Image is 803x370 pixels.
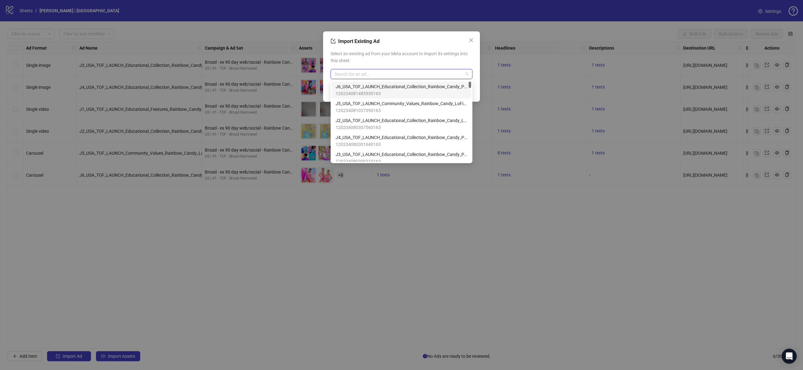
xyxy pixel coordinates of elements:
span: J6_USA_TOF_LAUNCH_Educational_Collection_Rainbow_Candy_Polished_Meringue_Kisses_Carousel-Image_20... [336,83,467,90]
span: 120234080300210163 [336,158,467,165]
span: 120234081037390163 [336,107,467,114]
span: 120234081485530163 [336,90,467,97]
div: J3_USA_TOF_LAUNCH_Educational_Collection_Rainbow_Candy_Polished_quad_Image_20251023 [332,149,471,166]
span: J3_USA_TOF_LAUNCH_Educational_Collection_Rainbow_Candy_Polished_quad_Image_20251023 [336,151,467,158]
span: J5_USA_TOF_LAUNCH_Community_Values_Rainbow_Candy_LoFi_SP_Besties_Carousel-Image_20251023 [336,100,467,107]
span: Select an existing ad from your Meta account to import its settings into this sheet. [331,50,472,64]
div: J2_USA_TOF_LAUNCH_Educational_Collection_Rainbow_Candy_LoFi_Leo_Poses_Video_20251023 [332,115,471,132]
span: close [469,38,474,43]
div: J5_USA_TOF_LAUNCH_Community_Values_Rainbow_Candy_LoFi_SP_Besties_Carousel-Image_20251023 [332,99,471,115]
span: import [331,39,336,44]
span: 120234080307560163 [336,124,467,131]
span: J2_USA_TOF_LAUNCH_Educational_Collection_Rainbow_Candy_LoFi_Leo_Poses_Video_20251023 [336,117,467,124]
div: J4_USA_TOF_LAUNCH_Educational_Collection_Rainbow_Candy_Polished_3_Up_Image_20251023 [332,132,471,149]
button: Close [466,35,476,45]
span: Import Existing Ad [338,38,380,44]
span: J4_USA_TOF_LAUNCH_Educational_Collection_Rainbow_Candy_Polished_3_Up_Image_20251023 [336,134,467,141]
div: J6_USA_TOF_LAUNCH_Educational_Collection_Rainbow_Candy_Polished_Meringue_Kisses_Carousel-Image_20... [332,82,471,99]
div: Open Intercom Messenger [782,349,797,364]
span: 120234080301640163 [336,141,467,148]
